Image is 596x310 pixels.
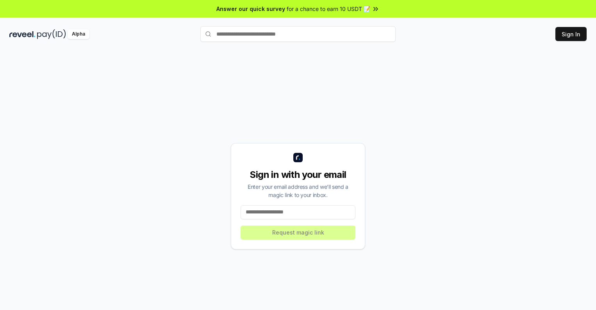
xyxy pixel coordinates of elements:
[287,5,370,13] span: for a chance to earn 10 USDT 📝
[9,29,36,39] img: reveel_dark
[555,27,587,41] button: Sign In
[216,5,285,13] span: Answer our quick survey
[293,153,303,162] img: logo_small
[37,29,66,39] img: pay_id
[241,183,355,199] div: Enter your email address and we’ll send a magic link to your inbox.
[68,29,89,39] div: Alpha
[241,168,355,181] div: Sign in with your email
